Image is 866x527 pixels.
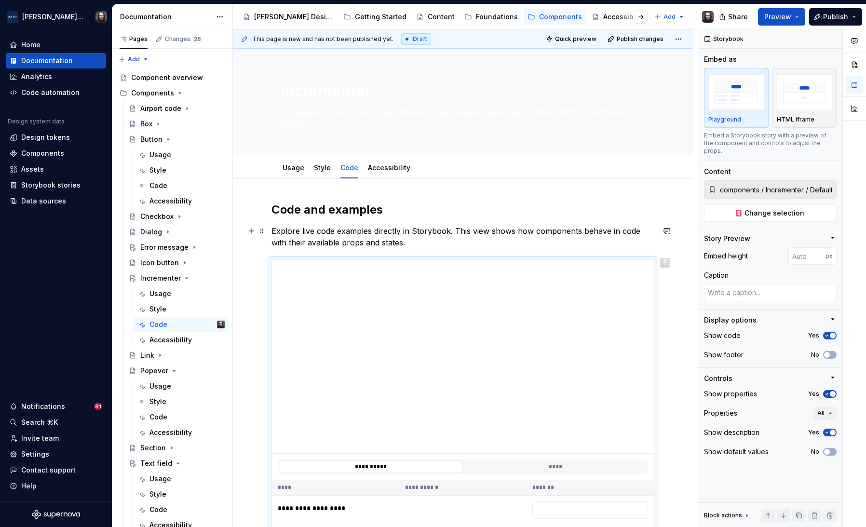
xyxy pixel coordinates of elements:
[32,510,80,519] a: Supernova Logo
[149,335,192,345] div: Accessibility
[6,53,106,68] a: Documentation
[21,196,66,206] div: Data sources
[6,162,106,177] a: Assets
[271,225,654,248] p: Explore live code examples directly in Storybook. This view shows how components behave in code w...
[617,35,663,43] span: Publish changes
[413,35,427,43] span: Draft
[149,320,167,329] div: Code
[239,9,338,25] a: [PERSON_NAME] Design
[21,40,41,50] div: Home
[704,512,742,519] div: Block actions
[364,157,414,177] div: Accessibility
[149,196,192,206] div: Accessibility
[758,8,805,26] button: Preview
[6,37,106,53] a: Home
[149,412,167,422] div: Code
[6,478,106,494] button: Help
[252,35,393,43] span: This page is new and has not been published yet.
[125,224,229,240] a: Dialog
[813,406,837,420] button: All
[149,381,171,391] div: Usage
[651,10,688,24] button: Add
[412,9,459,25] a: Content
[125,116,229,132] a: Box
[811,351,819,359] label: No
[134,486,229,502] a: Style
[6,69,106,84] a: Analytics
[817,409,825,417] span: All
[704,204,837,222] button: Change selection
[660,258,670,268] img: Teunis Vorsteveld
[140,443,166,453] div: Section
[704,167,731,176] div: Content
[140,104,181,113] div: Airport code
[588,9,649,25] a: Accessibility
[6,446,106,462] a: Settings
[192,35,203,43] span: 28
[134,286,229,301] a: Usage
[21,481,37,491] div: Help
[337,157,362,177] div: Code
[6,85,106,100] a: Code automation
[708,74,764,109] img: placeholder
[149,428,192,437] div: Accessibility
[140,243,189,252] div: Error message
[134,409,229,425] a: Code
[460,9,522,25] a: Foundations
[6,399,106,414] button: Notifications81
[8,118,65,125] div: Design system data
[140,227,162,237] div: Dialog
[811,448,819,456] label: No
[149,304,166,314] div: Style
[21,402,65,411] div: Notifications
[704,350,744,360] div: Show footer
[708,116,741,123] p: Playground
[825,252,833,260] p: px
[702,11,714,23] img: Teunis Vorsteveld
[310,157,335,177] div: Style
[6,130,106,145] a: Design tokens
[704,374,837,383] button: Controls
[128,55,140,63] span: Add
[279,80,643,103] textarea: Incrementer
[140,135,162,144] div: Button
[134,193,229,209] a: Accessibility
[663,13,676,21] span: Add
[809,8,862,26] button: Publish
[777,116,814,123] p: HTML iframe
[279,105,643,132] textarea: A stepper-style number input that lets users adjust values up or down within a defined range.
[140,212,174,221] div: Checkbox
[539,12,582,22] div: Components
[125,440,229,456] a: Section
[704,68,769,128] button: placeholderPlayground
[6,177,106,193] a: Storybook stories
[239,7,649,27] div: Page tree
[165,35,203,43] div: Changes
[131,73,203,82] div: Component overview
[704,408,737,418] div: Properties
[777,74,833,109] img: placeholder
[704,132,837,155] div: Embed a Storybook story with a preview of the component and controls to adjust the props.
[543,32,601,46] button: Quick preview
[134,147,229,162] a: Usage
[21,465,76,475] div: Contact support
[704,234,837,243] button: Story Preview
[21,164,44,174] div: Assets
[704,331,741,340] div: Show code
[134,317,229,332] a: CodeTeunis Vorsteveld
[134,425,229,440] a: Accessibility
[704,234,750,243] div: Story Preview
[279,157,308,177] div: Usage
[149,165,166,175] div: Style
[134,301,229,317] a: Style
[125,456,229,471] a: Text field
[140,258,179,268] div: Icon button
[134,471,229,486] a: Usage
[21,418,58,427] div: Search ⌘K
[728,12,748,22] span: Share
[271,202,654,217] h2: Code and examples
[808,390,819,398] label: Yes
[21,149,64,158] div: Components
[125,270,229,286] a: Incrementer
[21,180,81,190] div: Storybook stories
